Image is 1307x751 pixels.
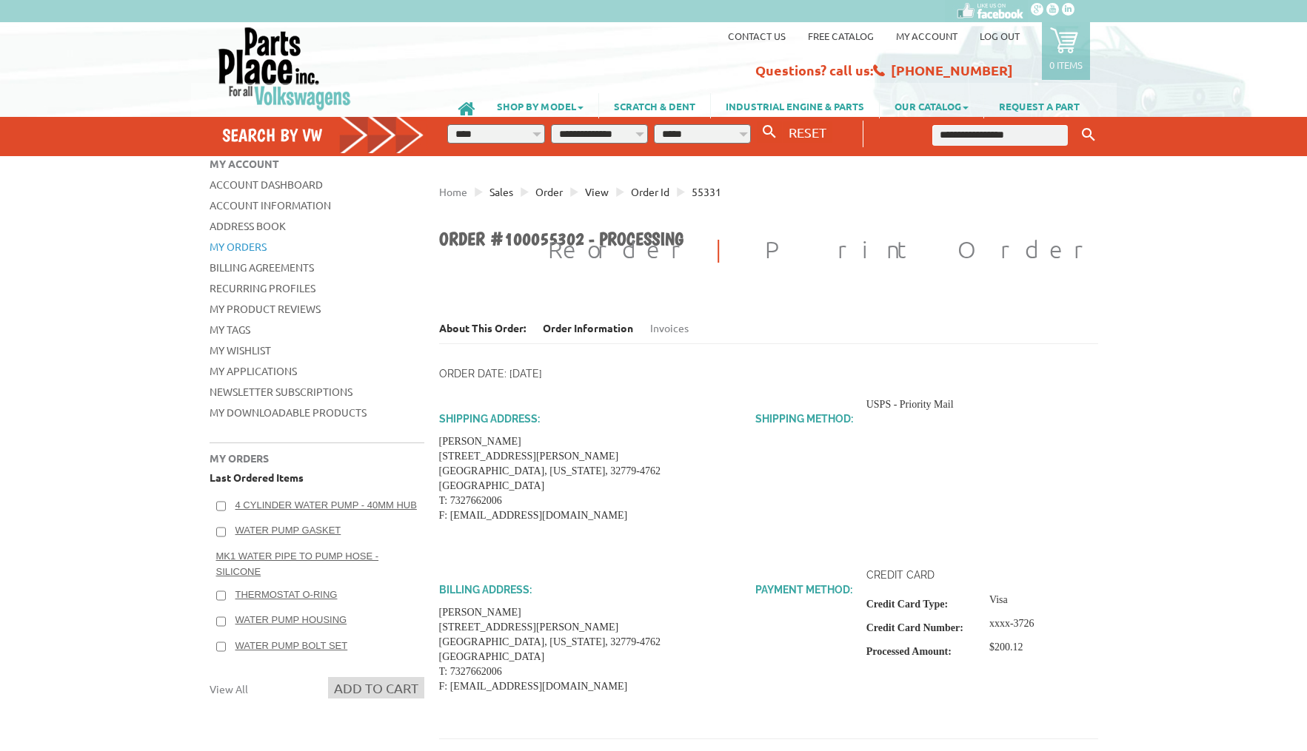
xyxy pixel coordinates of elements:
[535,185,563,198] span: Order
[489,185,513,198] span: Sales
[210,178,323,191] a: Account Dashboard
[978,590,1034,614] td: Visa
[1077,123,1100,147] button: Keyword Search
[439,366,1098,382] p: Order Date: [DATE]
[543,321,633,334] li: Order Information
[439,228,1098,252] h1: Order #100055302 - Processing
[978,614,1034,638] td: xxxx-3726
[783,121,832,143] button: RESET
[650,321,689,334] a: Invoices
[715,235,745,263] span: |
[755,582,859,598] h2: Payment Method
[217,26,352,111] img: Parts Place Inc!
[880,93,983,118] a: OUR CATALOG
[789,124,826,140] span: RESET
[439,185,467,198] a: Home
[222,124,425,146] h4: Search by VW
[210,219,286,232] a: Address Book
[765,235,1098,263] a: Print Order
[631,185,669,198] span: Order id
[210,198,331,212] a: Account Information
[548,235,695,263] a: Reorder
[984,93,1094,118] a: REQUEST A PART
[210,343,271,357] a: My Wishlist
[235,525,341,536] a: Water Pump Gasket
[599,93,710,118] a: SCRATCH & DENT
[328,677,424,698] button: Add to Cart
[439,582,543,598] h2: Billing Address
[980,30,1020,42] a: Log out
[482,93,598,118] a: SHOP BY MODEL
[210,677,248,701] a: View All
[235,640,348,651] a: Water Pump Bolt Set
[439,411,543,427] h2: Shipping Address
[757,121,782,143] button: Search By VW...
[1042,22,1090,80] a: 0 items
[216,550,379,577] a: MK1 Water Pipe to Pump Hose - Silicone
[755,411,859,427] h2: Shipping Method
[210,240,267,253] a: My Orders
[1049,58,1083,71] p: 0 items
[210,385,352,398] a: Newsletter Subscriptions
[728,30,786,42] a: Contact us
[210,451,269,465] span: My Orders
[866,397,954,412] div: USPS - Priority Mail
[711,93,879,118] a: INDUSTRIAL ENGINE & PARTS
[235,499,417,511] a: 4 Cylinder Water Pump - 40mm Hub
[439,434,661,523] address: [PERSON_NAME] [STREET_ADDRESS][PERSON_NAME] [GEOGRAPHIC_DATA], [US_STATE], 32779-4762 [GEOGRAPHIC...
[808,30,874,42] a: Free Catalog
[235,589,338,600] a: Thermostat O-Ring
[692,185,721,198] span: 55331
[210,364,297,377] a: My Applications
[210,157,279,170] span: My Account
[210,470,424,485] p: Last Ordered Items
[896,30,957,42] a: My Account
[210,323,250,336] a: My Tags
[210,405,367,419] a: My Downloadable Products
[866,638,978,661] th: Processed Amount:
[210,302,321,315] a: My Product Reviews
[235,614,347,625] a: Water Pump Housing
[978,638,1034,661] td: $200.12
[585,185,609,198] span: View
[334,680,418,696] span: Add to Cart
[866,569,935,581] strong: Credit Card
[210,260,314,274] a: Billing Agreements
[439,605,661,694] address: [PERSON_NAME] [STREET_ADDRESS][PERSON_NAME] [GEOGRAPHIC_DATA], [US_STATE], 32779-4762 [GEOGRAPHIC...
[210,281,315,294] a: Recurring Profiles
[866,590,978,614] th: Credit Card Type:
[439,321,526,334] dt: About This Order:
[866,614,978,638] th: Credit Card Number:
